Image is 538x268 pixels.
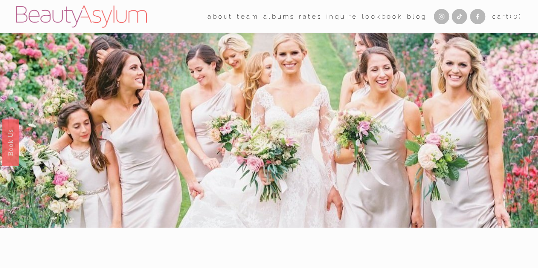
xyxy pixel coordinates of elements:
[470,9,485,24] a: Facebook
[492,11,522,23] a: 0 items in cart
[452,9,467,24] a: TikTok
[362,10,403,23] a: Lookbook
[16,6,147,28] img: Beauty Asylum | Bridal Hair &amp; Makeup Charlotte &amp; Atlanta
[434,9,449,24] a: Instagram
[2,119,19,165] a: Book Us
[407,10,427,23] a: Blog
[208,10,233,23] a: folder dropdown
[237,11,259,23] span: team
[299,10,322,23] a: Rates
[208,11,233,23] span: about
[510,12,522,20] span: ( )
[513,12,518,20] span: 0
[326,10,358,23] a: Inquire
[237,10,259,23] a: folder dropdown
[263,10,295,23] a: albums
